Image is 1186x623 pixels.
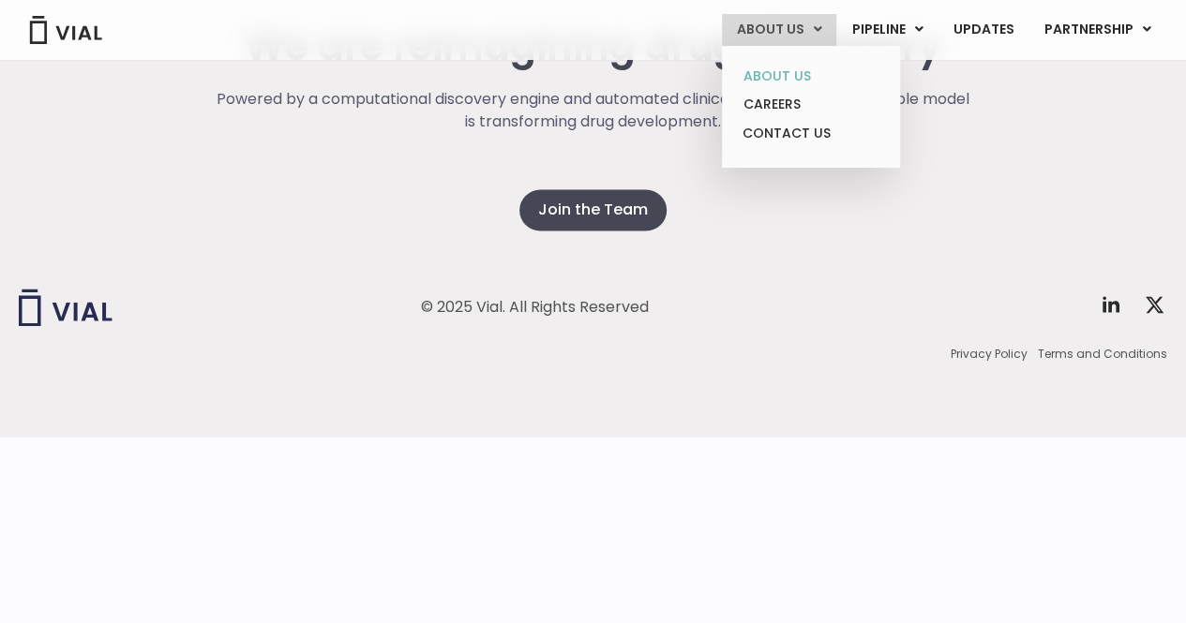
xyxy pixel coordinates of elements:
a: ABOUT US [728,62,893,91]
a: CAREERS [728,90,893,119]
img: Vial logo wih "Vial" spelled out [19,289,113,326]
a: PARTNERSHIPMenu Toggle [1029,14,1166,46]
h2: We are reimagining drug discovery [214,24,972,69]
a: CONTACT US [728,119,893,149]
img: Vial Logo [28,16,103,44]
a: PIPELINEMenu Toggle [837,14,938,46]
a: UPDATES [938,14,1028,46]
a: Terms and Conditions [1038,345,1167,362]
div: © 2025 Vial. All Rights Reserved [421,297,649,318]
p: Powered by a computational discovery engine and automated clinical trials, our hyper scalable mod... [214,88,972,133]
a: ABOUT USMenu Toggle [722,14,836,46]
a: Privacy Policy [951,345,1028,362]
a: Join the Team [519,189,667,230]
span: Join the Team [538,199,648,221]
